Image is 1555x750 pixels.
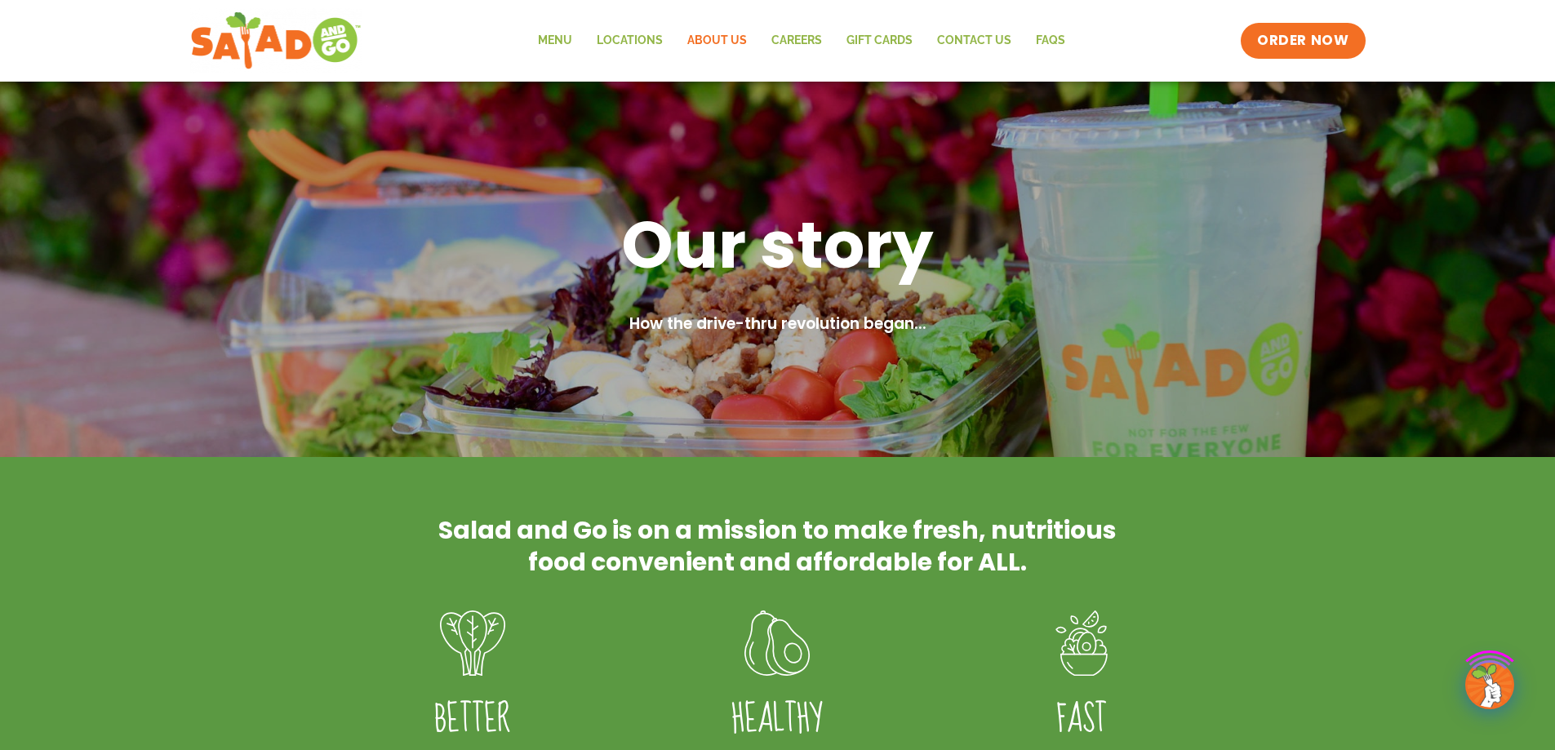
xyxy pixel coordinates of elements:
[353,202,1202,287] h1: Our story
[925,22,1024,60] a: Contact Us
[1024,22,1077,60] a: FAQs
[1241,23,1365,59] a: ORDER NOW
[834,22,925,60] a: GIFT CARDS
[345,697,601,743] h4: Better
[1257,31,1348,51] span: ORDER NOW
[526,22,1077,60] nav: Menu
[759,22,834,60] a: Careers
[353,313,1202,336] h2: How the drive-thru revolution began...
[953,697,1209,743] h4: FAST
[190,8,362,73] img: new-SAG-logo-768×292
[649,697,904,743] h4: Healthy
[584,22,675,60] a: Locations
[526,22,584,60] a: Menu
[675,22,759,60] a: About Us
[435,514,1121,578] h2: Salad and Go is on a mission to make fresh, nutritious food convenient and affordable for ALL.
